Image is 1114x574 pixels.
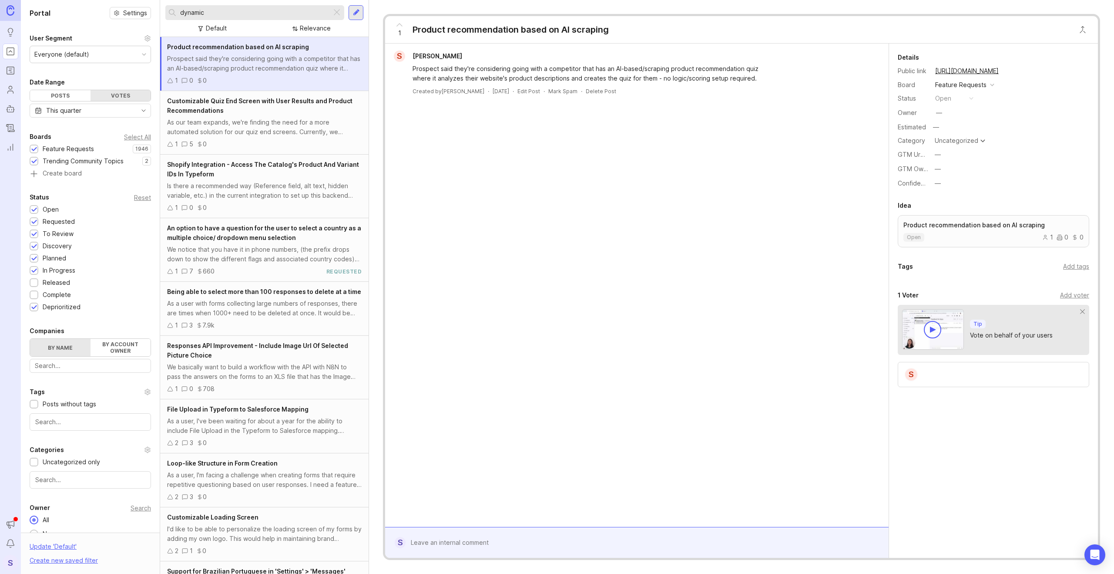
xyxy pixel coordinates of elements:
div: User Segment [30,33,72,44]
div: 0 [203,492,207,502]
label: By account owner [91,339,151,356]
div: Board [898,80,928,90]
div: 2 [175,438,178,448]
div: Add tags [1063,262,1089,271]
div: 1 [190,546,193,556]
div: 0 [202,546,206,556]
div: Is there a recommended way (Reference field, alt text, hidden variable, etc.) in the current inte... [167,181,362,200]
div: Created by [PERSON_NAME] [413,88,484,95]
p: 1946 [135,145,148,152]
div: open [935,94,951,103]
div: 7.9k [202,321,215,330]
div: Details [898,52,919,63]
div: Idea [898,200,911,211]
a: An option to have a question for the user to select a country as a multiple choice/ dropdown menu... [160,218,369,282]
div: — [935,150,941,159]
a: Product recommendation based on AI scrapingProspect said they're considering going with a competi... [160,37,369,91]
span: 1 [398,28,401,38]
div: Uncategorized only [43,457,100,467]
div: S [394,51,405,62]
div: S [3,555,18,571]
div: 0 [189,76,193,85]
img: Canny Home [7,5,14,15]
div: 3 [190,492,193,502]
a: File Upload in Typeform to Salesforce MappingAs a user, I've been waiting for about a year for th... [160,399,369,453]
div: 0 [1072,234,1084,240]
div: · [581,88,582,95]
a: [DATE] [493,88,509,95]
div: 1 [1042,234,1053,240]
span: Shopify Integration - Access The Catalog's Product And Variant IDs In Typeform [167,161,359,178]
a: Customizable Loading ScreenI'd like to be able to personalize the loading screen of my forms by a... [160,507,369,561]
div: 3 [189,321,193,330]
div: As a user, I've been waiting for about a year for the ability to include File Upload in the Typef... [167,416,362,436]
div: 0 [1057,234,1068,240]
a: Reporting [3,139,18,155]
div: Trending Community Topics [43,156,124,166]
div: Estimated [898,124,926,130]
h1: Portal [30,8,50,18]
div: 708 [203,384,215,394]
div: · [513,88,514,95]
button: Close button [1074,21,1091,38]
div: As our team expands, we're finding the need for a more automated solution for our quiz end screen... [167,118,362,137]
div: 0 [189,384,193,394]
div: Everyone (default) [34,50,89,59]
div: Update ' Default ' [30,542,77,556]
div: Relevance [300,24,331,33]
a: Loop-like Structure in Form CreationAs a user, I'm facing a challenge when creating forms that re... [160,453,369,507]
div: Owner [898,108,928,118]
div: 0 [203,203,207,213]
span: Loop-like Structure in Form Creation [167,459,278,467]
div: Prospect said they're considering going with a competitor that has an AI-based/scraping product r... [167,54,362,73]
div: Product recommendation based on AI scraping [413,24,609,36]
div: Feature Requests [43,144,94,154]
div: Complete [43,290,71,300]
input: Search... [35,475,145,485]
div: 1 [175,267,178,276]
a: Users [3,82,18,98]
div: Public link [898,66,928,76]
div: · [544,88,545,95]
label: GTM Urgency [898,151,939,158]
div: Requested [43,217,75,226]
span: File Upload in Typeform to Salesforce Mapping [167,405,309,413]
div: 0 [203,438,207,448]
a: Responses API Improvement - Include Image Url Of Selected Picture ChoiceWe basically want to buil... [160,336,369,399]
div: Create new saved filter [30,556,98,565]
span: Customizable Loading Screen [167,513,258,521]
img: video-thumbnail-vote-d41b83416815613422e2ca741bf692cc.jpg [902,309,964,350]
input: Search... [180,8,328,17]
div: · [488,88,489,95]
div: — [936,108,942,118]
div: Date Range [30,77,65,88]
div: Tags [30,387,45,397]
div: 1 Voter [898,290,919,301]
button: Settings [110,7,151,19]
div: Posts without tags [43,399,96,409]
span: Responses API Improvement - Include Image Url Of Selected Picture Choice [167,342,348,359]
div: 1 [175,139,178,149]
div: S [904,368,918,382]
a: [URL][DOMAIN_NAME] [933,65,1001,77]
div: Categories [30,445,64,455]
div: Companies [30,326,64,336]
div: Released [43,278,70,287]
div: 1 [175,203,178,213]
a: Ideas [3,24,18,40]
a: Autopilot [3,101,18,117]
input: Search... [35,361,146,371]
div: — [935,164,941,174]
span: An option to have a question for the user to select a country as a multiple choice/ dropdown menu... [167,224,361,241]
div: 7 [189,267,193,276]
a: Portal [3,44,18,59]
div: 660 [203,267,215,276]
div: 0 [189,203,193,213]
span: [PERSON_NAME] [413,52,462,60]
div: 1 [175,384,178,394]
a: Customizable Quiz End Screen with User Results and Product RecommendationsAs our team expands, we... [160,91,369,155]
div: Deprioritized [43,302,81,312]
div: S [395,537,406,548]
div: To Review [43,229,74,239]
